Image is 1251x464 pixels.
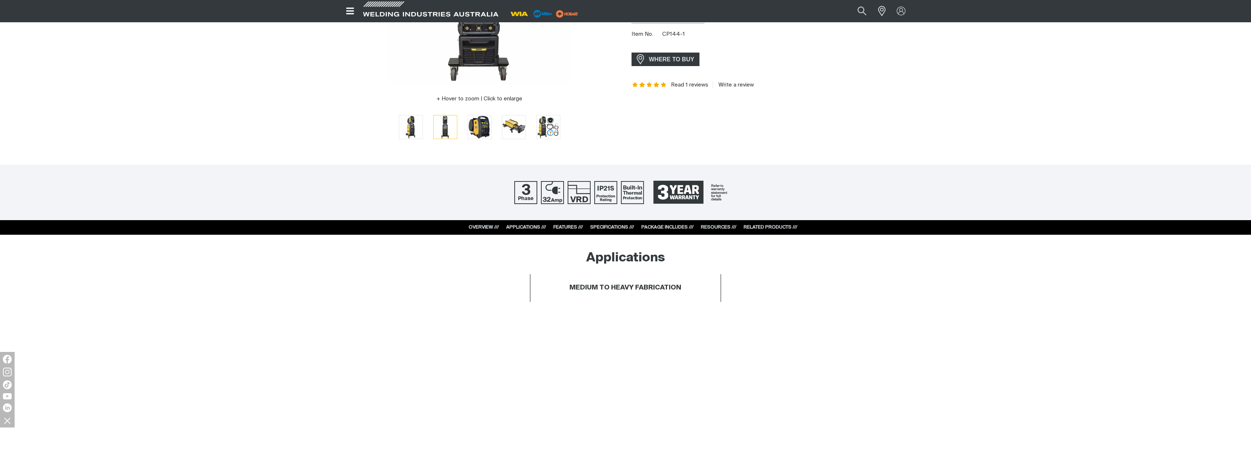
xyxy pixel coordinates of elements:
img: TikTok [3,380,12,389]
span: WHERE TO BUY [644,54,699,65]
img: Weldmatic 350 [502,115,526,139]
button: Search products [850,3,874,19]
img: YouTube [3,393,12,399]
button: Go to slide 2 [433,115,457,139]
a: Read 1 reviews [671,82,708,88]
button: Go to slide 5 [536,115,560,139]
img: Facebook [3,355,12,364]
a: Write a review [713,82,754,88]
button: Go to slide 3 [468,115,492,139]
img: 32 Amp Supply Plug [541,181,564,204]
a: 3 Year Warranty [648,177,737,207]
a: WHERE TO BUY [632,53,700,66]
button: Hover to zoom | Click to enlarge [432,95,527,103]
button: Go to slide 1 [399,115,423,139]
img: LinkedIn [3,403,12,412]
img: miller [554,8,580,19]
img: Weldmatic 350 [434,115,457,139]
img: Voltage Reduction Device [568,181,591,204]
a: RELATED PRODUCTS /// [744,225,797,230]
img: IP21S Protection Rating [594,181,617,204]
button: Go to slide 4 [502,115,526,139]
img: Instagram [3,368,12,376]
img: Three Phase [514,181,537,204]
input: Product name or item number... [840,3,874,19]
img: hide socials [1,414,14,427]
a: OVERVIEW /// [469,225,499,230]
span: Item No. [632,30,661,39]
img: Weldmatic 350 [399,115,423,139]
img: Weldmatic 350 [537,115,560,139]
a: SPECIFICATIONS /// [590,225,634,230]
img: Weldmatic 350 [468,115,491,139]
img: Built In Thermal Protection [621,181,644,204]
a: FEATURES /// [553,225,583,230]
h4: MEDIUM TO HEAVY FABRICATION [569,284,681,292]
a: APPLICATIONS /// [506,225,546,230]
a: RESOURCES /// [701,225,736,230]
span: Rating: 5 [632,83,667,88]
span: CP144-1 [662,31,685,37]
a: PACKAGE INCLUDES /// [641,225,694,230]
a: miller [554,11,580,16]
h2: Applications [586,250,665,266]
